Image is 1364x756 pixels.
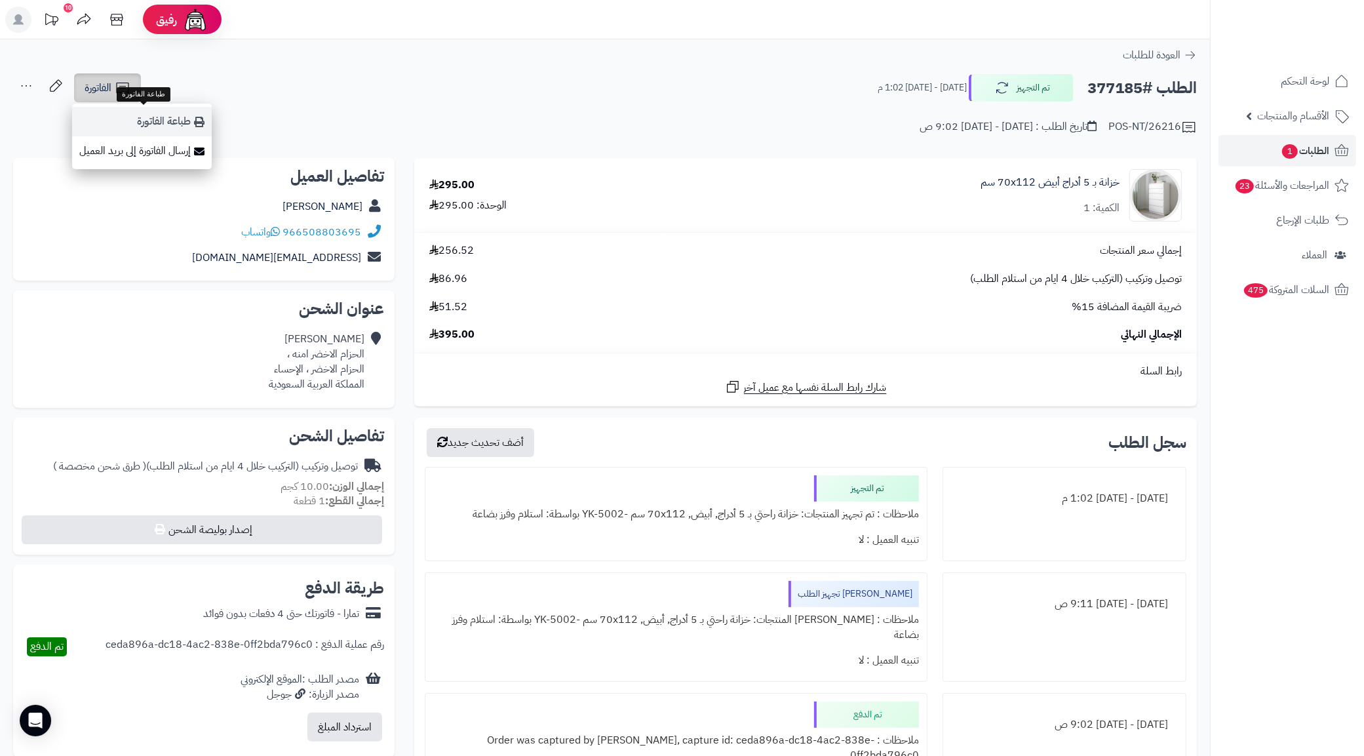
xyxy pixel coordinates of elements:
span: 256.52 [429,243,474,258]
a: المراجعات والأسئلة23 [1218,170,1356,201]
span: 86.96 [429,271,467,287]
button: تم التجهيز [969,74,1074,102]
a: تحديثات المنصة [35,7,68,36]
small: 10.00 كجم [281,479,384,494]
div: مصدر الطلب :الموقع الإلكتروني [241,672,359,702]
span: رفيق [156,12,177,28]
span: لوحة التحكم [1281,72,1329,90]
a: لوحة التحكم [1218,66,1356,97]
div: تنبيه العميل : لا [433,648,919,673]
div: ملاحظات : [PERSON_NAME] المنتجات: خزانة راحتي بـ 5 أدراج, أبيض, ‎70x112 سم‏ -YK-5002 بواسطة: استل... [433,607,919,648]
div: تمارا - فاتورتك حتى 4 دفعات بدون فوائد [203,607,359,622]
span: ضريبة القيمة المضافة 15% [1072,300,1182,315]
div: POS-NT/26216 [1108,119,1197,135]
h2: عنوان الشحن [24,301,384,317]
div: تم التجهيز [814,475,919,502]
div: 10 [64,3,73,12]
span: إجمالي سعر المنتجات [1100,243,1182,258]
a: طلبات الإرجاع [1218,205,1356,236]
button: أضف تحديث جديد [427,428,534,457]
span: 1 [1282,144,1298,159]
div: [PERSON_NAME] الحزام الاخضر امنه ، الحزام الاخضر ، الإحساء المملكة العربية السعودية [269,332,364,391]
h2: طريقة الدفع [305,580,384,596]
h2: تفاصيل العميل [24,169,384,184]
a: إرسال الفاتورة إلى بريد العميل [72,136,212,166]
a: العملاء [1218,239,1356,271]
img: 1747726680-1724661648237-1702540482953-8486464545656-90x90.jpg [1130,169,1181,222]
a: 966508803695 [283,224,361,240]
div: مصدر الزيارة: جوجل [241,687,359,702]
div: [DATE] - [DATE] 9:02 ص [951,712,1178,738]
span: طلبات الإرجاع [1276,211,1329,229]
div: الكمية: 1 [1083,201,1120,216]
button: إصدار بوليصة الشحن [22,515,382,544]
span: الأقسام والمنتجات [1257,107,1329,125]
div: تنبيه العميل : لا [433,527,919,553]
img: ai-face.png [182,7,208,33]
div: [DATE] - [DATE] 9:11 ص [951,591,1178,617]
strong: إجمالي الوزن: [329,479,384,494]
span: المراجعات والأسئلة [1234,176,1329,195]
a: الفاتورة [74,73,141,102]
span: العملاء [1302,246,1327,264]
button: استرداد المبلغ [307,713,382,742]
div: Open Intercom Messenger [20,705,51,736]
div: ملاحظات : تم تجهيز المنتجات: خزانة راحتي بـ 5 أدراج, أبيض, ‎70x112 سم‏ -YK-5002 بواسطة: استلام وف... [433,502,919,527]
div: تاريخ الطلب : [DATE] - [DATE] 9:02 ص [920,119,1097,134]
span: 51.52 [429,300,467,315]
span: 475 [1244,283,1268,298]
span: الإجمالي النهائي [1121,327,1182,342]
div: رابط السلة [419,364,1192,379]
div: الوحدة: 295.00 [429,198,507,213]
a: العودة للطلبات [1123,47,1197,63]
a: السلات المتروكة475 [1218,274,1356,306]
h2: تفاصيل الشحن [24,428,384,444]
span: 395.00 [429,327,475,342]
div: [PERSON_NAME] تجهيز الطلب [789,581,919,607]
span: شارك رابط السلة نفسها مع عميل آخر [744,380,887,395]
span: توصيل وتركيب (التركيب خلال 4 ايام من استلام الطلب) [970,271,1182,287]
small: [DATE] - [DATE] 1:02 م [878,81,967,94]
a: الطلبات1 [1218,135,1356,167]
span: السلات المتروكة [1243,281,1329,299]
span: تم الدفع [30,639,64,654]
h2: الطلب #377185 [1087,75,1197,102]
span: العودة للطلبات [1123,47,1180,63]
span: ( طرق شحن مخصصة ) [53,458,146,474]
a: [EMAIL_ADDRESS][DOMAIN_NAME] [192,250,361,266]
small: 1 قطعة [294,493,384,509]
span: الفاتورة [85,80,111,96]
a: خزانة بـ 5 أدراج أبيض ‎70x112 سم‏ [981,175,1120,190]
div: 295.00 [429,178,475,193]
h3: سجل الطلب [1108,435,1186,450]
div: طباعة الفاتورة [117,87,170,102]
a: طباعة الفاتورة [72,107,212,136]
a: [PERSON_NAME] [283,199,362,214]
div: [DATE] - [DATE] 1:02 م [951,486,1178,511]
div: توصيل وتركيب (التركيب خلال 4 ايام من استلام الطلب) [53,459,358,474]
strong: إجمالي القطع: [325,493,384,509]
a: شارك رابط السلة نفسها مع عميل آخر [725,379,887,395]
div: تم الدفع [814,702,919,728]
span: 23 [1236,179,1254,193]
div: رقم عملية الدفع : ceda896a-dc18-4ac2-838e-0ff2bda796c0 [106,637,384,656]
a: واتساب [241,224,280,240]
span: الطلبات [1281,142,1329,160]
